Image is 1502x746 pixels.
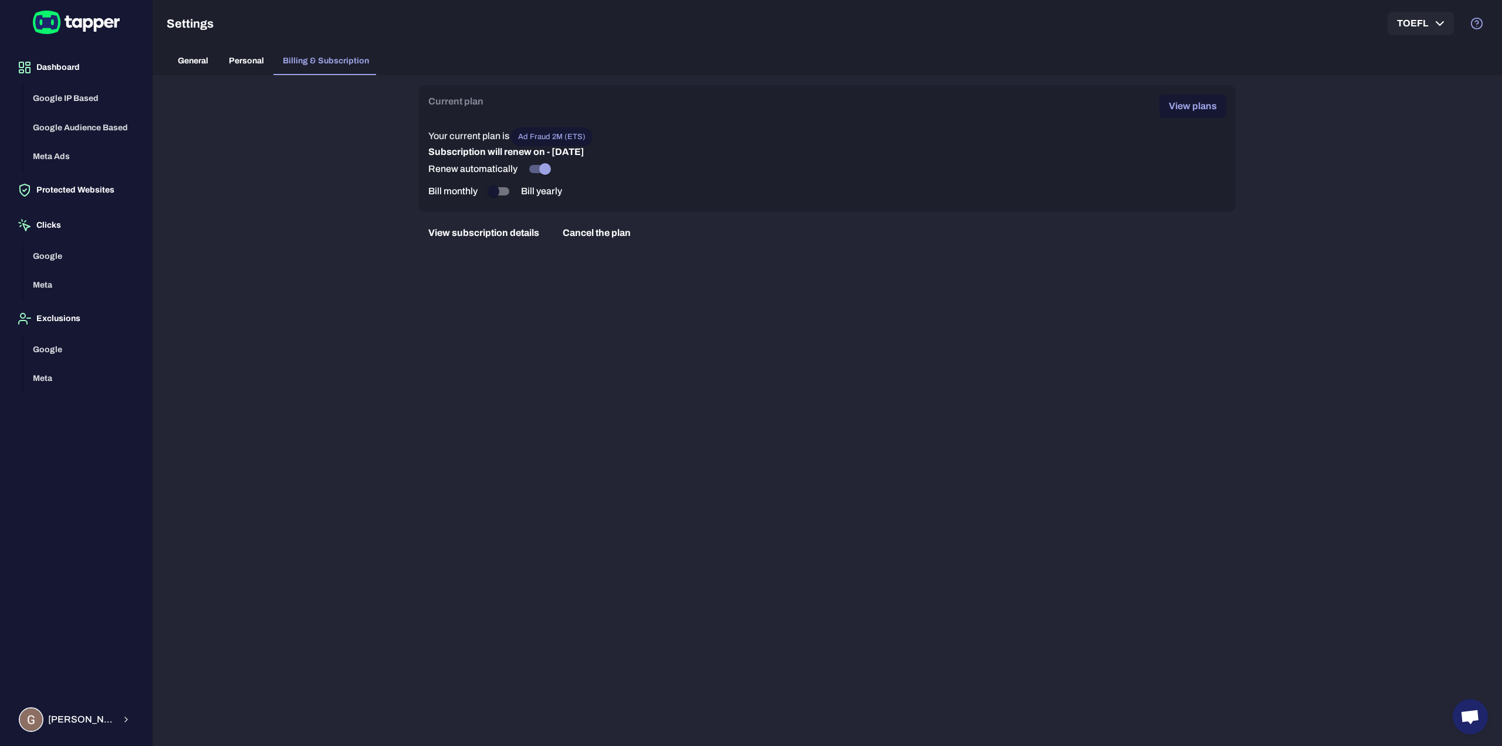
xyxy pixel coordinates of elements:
[23,93,143,103] a: Google IP Based
[428,185,478,197] span: Bill monthly
[9,302,143,335] button: Exclusions
[23,271,143,300] button: Meta
[23,242,143,271] button: Google
[9,220,143,229] a: Clicks
[9,62,143,72] a: Dashboard
[428,94,483,109] h6: Current plan
[23,364,143,393] button: Meta
[23,84,143,113] button: Google IP Based
[1159,100,1226,110] a: View plans
[229,56,264,66] span: Personal
[23,343,143,353] a: Google
[48,714,114,725] span: [PERSON_NAME] Lebelle
[23,113,143,143] button: Google Audience Based
[521,185,562,197] span: Bill yearly
[9,209,143,242] button: Clicks
[9,703,143,737] button: Guillaume Lebelle[PERSON_NAME] Lebelle
[23,121,143,131] a: Google Audience Based
[553,221,640,245] button: Cancel the plan
[23,279,143,289] a: Meta
[511,132,593,141] span: Ad Fraud 2M (ETS)
[428,163,517,175] span: Renew automatically
[9,184,143,194] a: Protected Websites
[9,51,143,84] button: Dashboard
[9,313,143,323] a: Exclusions
[283,56,369,66] span: Billing & Subscription
[1388,12,1454,35] button: TOEFL
[23,335,143,364] button: Google
[9,174,143,207] button: Protected Websites
[23,151,143,161] a: Meta Ads
[23,250,143,260] a: Google
[20,708,42,731] img: Guillaume Lebelle
[1159,94,1226,118] button: View plans
[178,56,208,66] span: General
[167,16,214,31] h5: Settings
[23,373,143,383] a: Meta
[428,127,1226,146] p: Your current plan is
[419,221,549,245] button: View subscription details
[23,142,143,171] button: Meta Ads
[1453,699,1488,734] a: Open chat
[428,146,1226,158] p: Subscription will renew on - [DATE]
